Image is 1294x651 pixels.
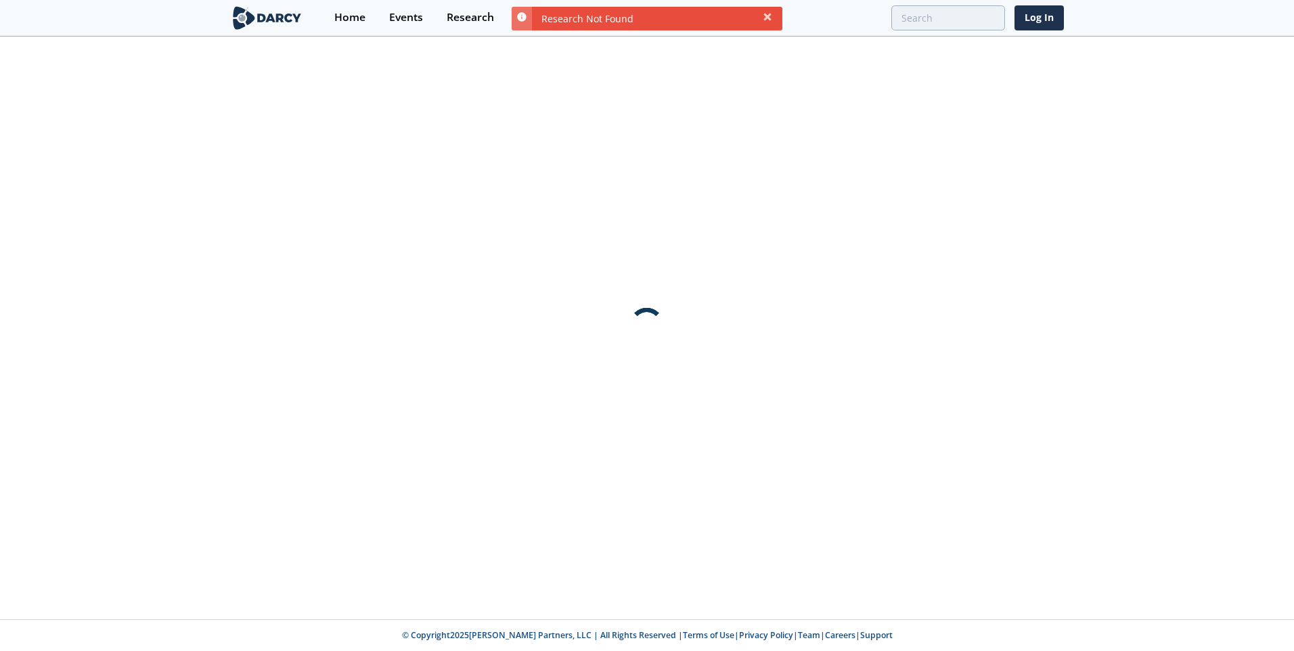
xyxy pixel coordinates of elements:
a: Careers [825,629,855,641]
div: Home [334,12,365,23]
a: Support [860,629,893,641]
img: logo-wide.svg [230,6,304,30]
a: Log In [1014,5,1064,30]
div: Research Not Found [532,7,782,30]
div: Dismiss this notification [762,12,773,22]
p: © Copyright 2025 [PERSON_NAME] Partners, LLC | All Rights Reserved | | | | | [146,629,1148,642]
a: Terms of Use [683,629,734,641]
a: Team [798,629,820,641]
div: Research [447,12,494,23]
div: Events [389,12,423,23]
input: Advanced Search [891,5,1005,30]
a: Privacy Policy [739,629,793,641]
